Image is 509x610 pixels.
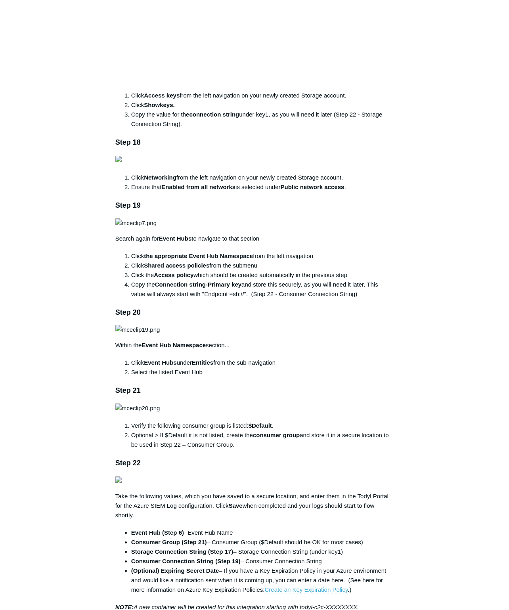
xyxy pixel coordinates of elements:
strong: the appropriate Event Hub Namespace [144,252,253,259]
li: Verify the following consumer group is listed: . [131,421,394,430]
strong: policy [176,272,193,278]
strong: $Default [249,422,272,429]
h3: Step 18 [115,137,394,148]
li: Click from the left navigation [131,251,394,261]
img: mceclip19.png [115,325,160,335]
strong: Shared access policies [144,262,209,269]
h3: Step 21 [115,385,394,396]
img: 41428195829011 [115,156,122,162]
strong: Event Hub Namespace [142,342,206,348]
strong: Event Hub (Step 6) [131,529,184,536]
strong: Consumer Connection String (Step 19) [131,558,241,564]
p: Within the section... [115,340,394,350]
li: Copy the value for the under key1, as you will need it later (Step 22 - Storage Connection String). [131,110,394,129]
li: – Consumer Group ($Default should be OK for most cases) [131,537,394,547]
p: Take the following values, which you have saved to a secure location, and enter them in the Todyl... [115,491,394,520]
li: Click from the submenu [131,261,394,270]
strong: Connection string-Primary key [155,281,241,288]
li: Click under from the sub-navigation [131,358,394,367]
img: mceclip20.png [115,403,160,413]
li: - Event Hub Name [131,528,394,537]
strong: consumer group [253,432,300,438]
img: 41428209979283 [115,476,122,483]
li: Copy the and store this securely, as you will need it later. This value will always start with "E... [131,280,394,299]
strong: Show [144,101,160,108]
li: – Storage Connection String (under key1) [131,547,394,556]
h3: Step 20 [115,307,394,318]
strong: keys. [160,101,175,108]
h3: Step 22 [115,457,394,469]
li: Ensure that is selected under . [131,182,394,192]
li: Select the listed Event Hub [131,367,394,377]
li: Click the which should be created automatically in the previous step [131,270,394,280]
li: – If you have a Key Expiration Policy in your Azure environment and would like a notification sen... [131,566,394,595]
li: Click from the left navigation on your newly created Storage account. [131,173,394,182]
strong: Save [229,502,243,509]
strong: Public network access [280,184,344,190]
p: Search again for to navigate to that section [115,234,394,243]
li: – Consumer Connection String [131,556,394,566]
strong: Event Hubs [159,235,192,242]
li: Optional > If $Default it is not listed, create the and store it in a secure location to be used ... [131,430,394,449]
strong: (Optional) Expiring Secret Date [131,567,219,574]
img: mceclip7.png [115,218,157,228]
strong: Event Hubs [144,359,177,366]
strong: Networking [144,174,176,181]
strong: connection string [189,111,239,118]
strong: Enabled from all networks [161,184,235,190]
li: Click from the left navigation on your newly created Storage account. [131,91,394,100]
a: Create an Key Expiration Policy [264,586,348,593]
li: Click [131,100,394,110]
strong: Storage Connection String (Step 17) [131,548,233,555]
strong: Consumer Group (Step 21) [131,539,207,545]
h3: Step 19 [115,200,394,211]
strong: Access [154,272,175,278]
strong: Entities [192,359,213,366]
strong: Access keys [144,92,180,99]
